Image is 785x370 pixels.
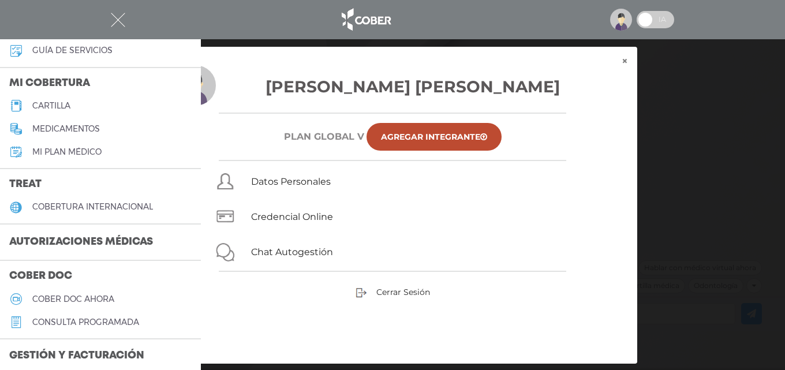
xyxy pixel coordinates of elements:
[32,46,113,55] h5: guía de servicios
[251,246,333,257] a: Chat Autogestión
[111,13,125,27] img: Cober_menu-close-white.svg
[32,202,153,212] h5: cobertura internacional
[612,47,637,76] button: ×
[32,147,102,157] h5: Mi plan médico
[175,74,610,99] h3: [PERSON_NAME] [PERSON_NAME]
[335,6,396,33] img: logo_cober_home-white.png
[610,9,632,31] img: profile-placeholder.svg
[32,124,100,134] h5: medicamentos
[376,287,430,297] span: Cerrar Sesión
[356,287,367,298] img: sign-out.png
[32,294,114,304] h5: Cober doc ahora
[251,176,331,187] a: Datos Personales
[32,101,70,111] h5: cartilla
[284,131,364,142] h6: Plan GLOBAL V
[367,123,502,151] a: Agregar Integrante
[251,211,333,222] a: Credencial Online
[32,317,139,327] h5: consulta programada
[356,286,430,297] a: Cerrar Sesión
